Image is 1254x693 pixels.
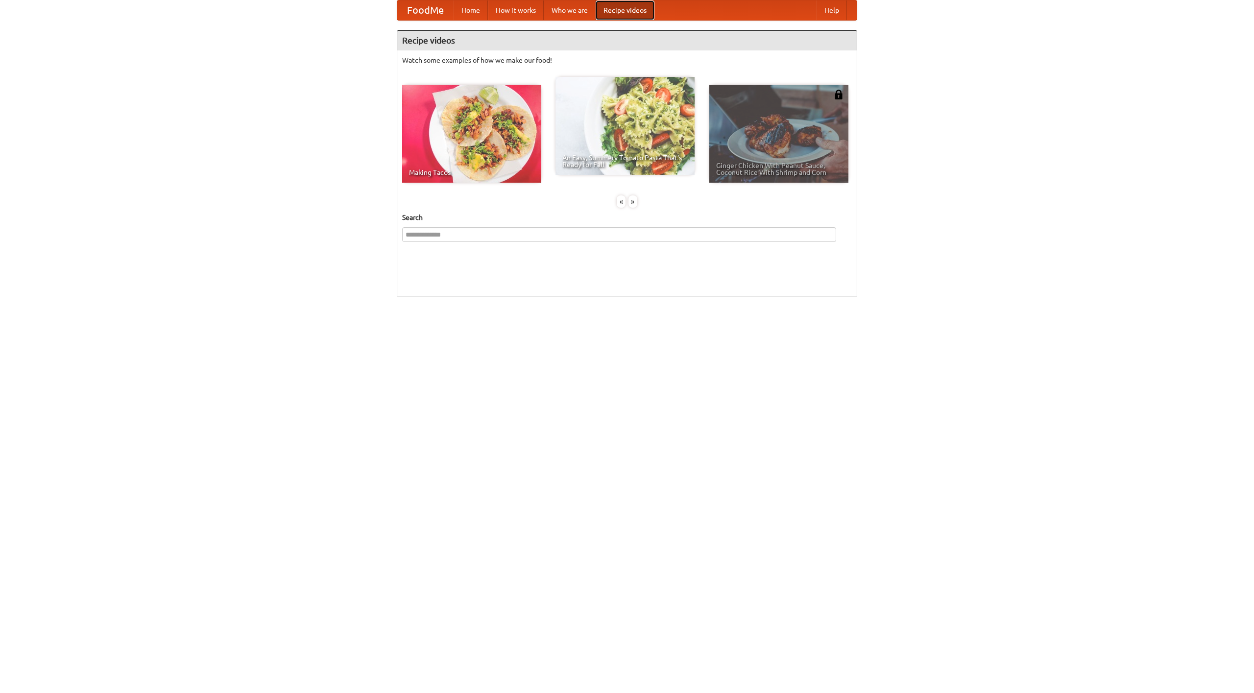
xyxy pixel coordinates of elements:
div: » [628,195,637,208]
a: FoodMe [397,0,454,20]
a: How it works [488,0,544,20]
div: « [617,195,626,208]
a: Home [454,0,488,20]
h5: Search [402,213,852,222]
a: Recipe videos [596,0,654,20]
a: Making Tacos [402,85,541,183]
img: 483408.png [834,90,844,99]
a: Help [817,0,847,20]
a: An Easy, Summery Tomato Pasta That's Ready for Fall [555,77,695,175]
h4: Recipe videos [397,31,857,50]
span: An Easy, Summery Tomato Pasta That's Ready for Fall [562,154,688,168]
span: Making Tacos [409,169,534,176]
p: Watch some examples of how we make our food! [402,55,852,65]
a: Who we are [544,0,596,20]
